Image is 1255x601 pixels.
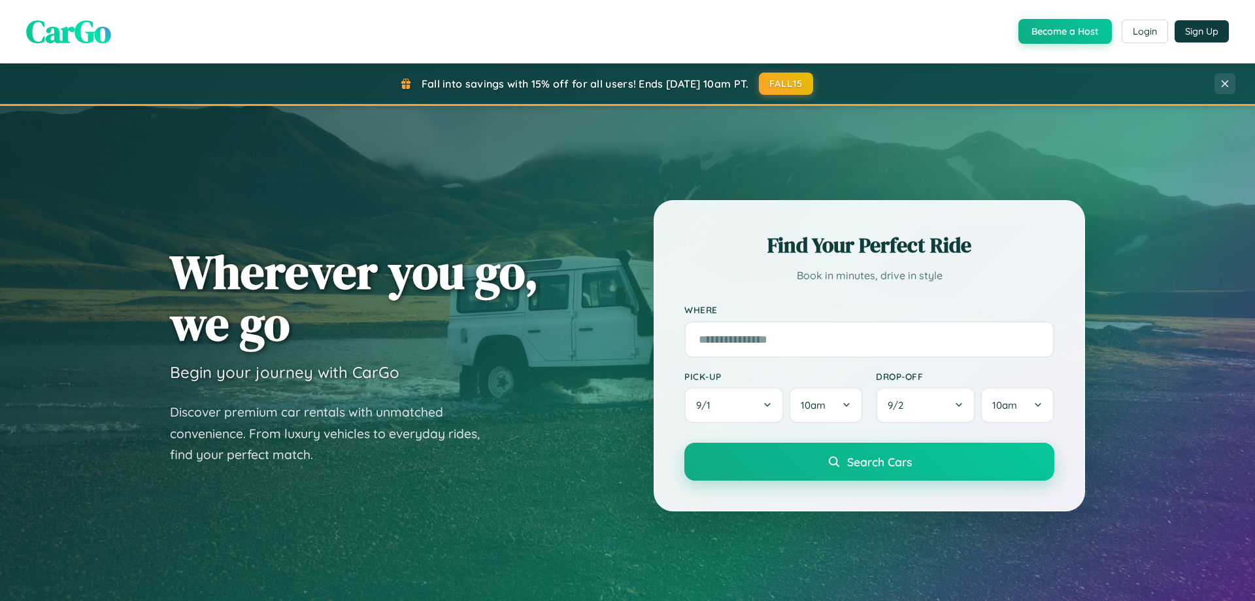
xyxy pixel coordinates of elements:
[888,399,910,411] span: 9 / 2
[684,305,1054,316] label: Where
[789,387,863,423] button: 10am
[759,73,814,95] button: FALL15
[992,399,1017,411] span: 10am
[684,443,1054,481] button: Search Cars
[980,387,1054,423] button: 10am
[1175,20,1229,43] button: Sign Up
[170,246,539,349] h1: Wherever you go, we go
[1122,20,1168,43] button: Login
[876,371,1054,382] label: Drop-off
[684,387,784,423] button: 9/1
[422,77,749,90] span: Fall into savings with 15% off for all users! Ends [DATE] 10am PT.
[26,10,111,53] span: CarGo
[684,266,1054,285] p: Book in minutes, drive in style
[170,402,497,466] p: Discover premium car rentals with unmatched convenience. From luxury vehicles to everyday rides, ...
[696,399,717,411] span: 9 / 1
[170,362,399,382] h3: Begin your journey with CarGo
[847,455,912,469] span: Search Cars
[801,399,826,411] span: 10am
[876,387,975,423] button: 9/2
[684,231,1054,260] h2: Find Your Perfect Ride
[1018,19,1112,44] button: Become a Host
[684,371,863,382] label: Pick-up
